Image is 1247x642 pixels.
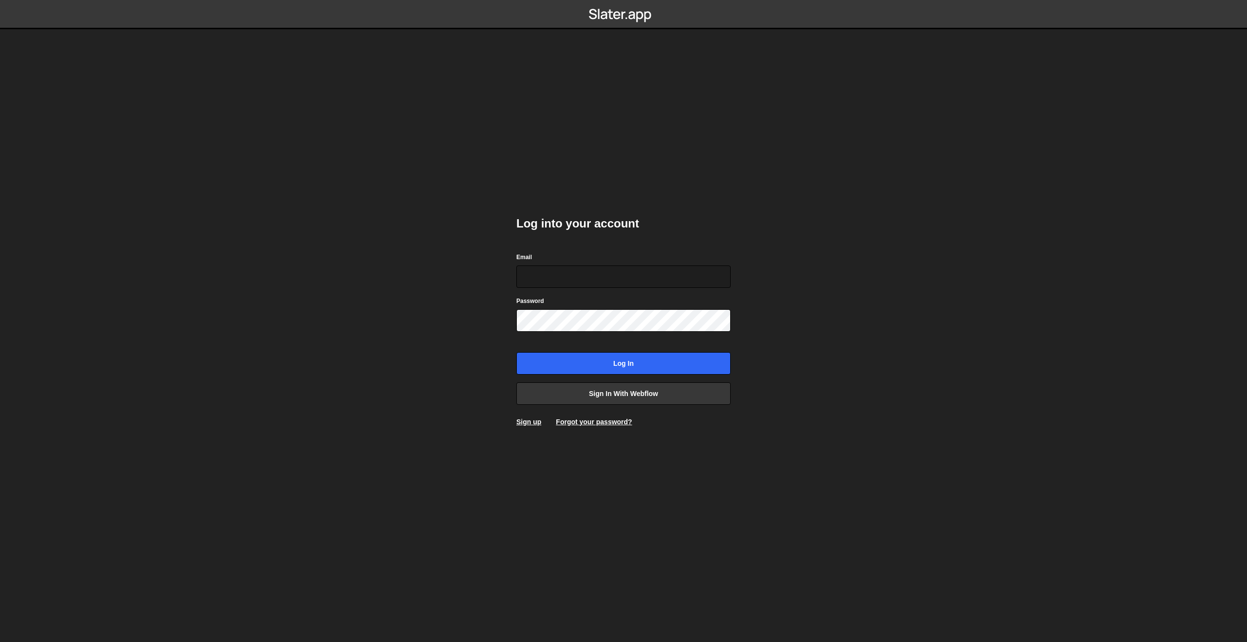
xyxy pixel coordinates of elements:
[516,296,544,306] label: Password
[516,352,731,375] input: Log in
[516,216,731,231] h2: Log into your account
[516,382,731,405] a: Sign in with Webflow
[556,418,632,426] a: Forgot your password?
[516,418,541,426] a: Sign up
[516,252,532,262] label: Email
